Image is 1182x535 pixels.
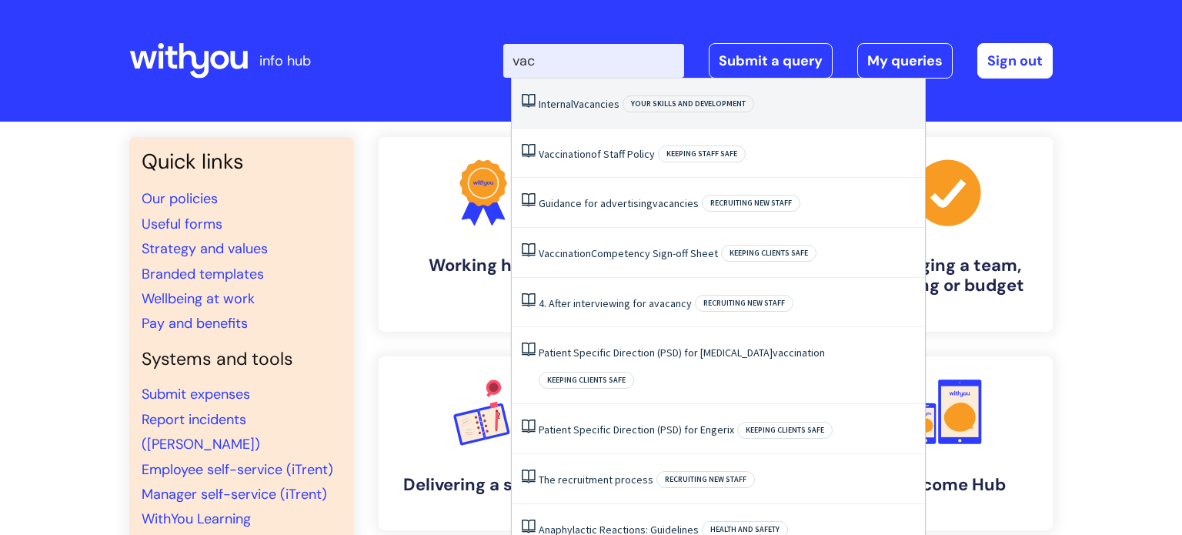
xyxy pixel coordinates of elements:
a: WithYou Learning [142,510,251,528]
a: Useful forms [142,215,222,233]
a: Patient Specific Direction (PSD) for Engerix [539,423,734,436]
span: vaccination [773,346,825,359]
a: Patient Specific Direction (PSD) for [MEDICAL_DATA]vaccination [539,346,825,359]
span: Vaccination [539,147,591,161]
a: Working here [379,137,588,332]
span: Vacancies [573,97,619,111]
a: Branded templates [142,265,264,283]
a: Submit a query [709,43,833,79]
a: Employee self-service (iTrent) [142,460,333,479]
h4: Working here [391,256,576,276]
a: Vaccinationof Staff Policy [539,147,655,161]
a: Strategy and values [142,239,268,258]
a: 4. After interviewing for avacancy [539,296,692,310]
a: Submit expenses [142,385,250,403]
span: Recruiting new staff [702,195,800,212]
a: Our policies [142,189,218,208]
span: Keeping clients safe [737,422,833,439]
h4: Managing a team, building or budget [856,256,1040,296]
span: Recruiting new staff [695,295,793,312]
span: Your skills and development [623,95,754,112]
a: Report incidents ([PERSON_NAME]) [142,410,260,453]
span: vacancies [653,196,699,210]
a: InternalVacancies [539,97,619,111]
a: Welcome Hub [843,356,1053,530]
a: Wellbeing at work [142,289,255,308]
span: Keeping staff safe [658,145,746,162]
a: My queries [857,43,953,79]
span: Recruiting new staff [656,471,755,488]
span: vacancy [654,296,692,310]
span: Keeping clients safe [721,245,816,262]
span: Keeping clients safe [539,372,634,389]
div: | - [503,43,1053,79]
a: Pay and benefits [142,314,248,333]
h4: Delivering a service [391,475,576,495]
a: Managing a team, building or budget [843,137,1053,332]
p: info hub [259,48,311,73]
span: Vaccination [539,246,591,260]
input: Search [503,44,684,78]
a: Delivering a service [379,356,588,530]
h4: Systems and tools [142,349,342,370]
h3: Quick links [142,149,342,174]
a: Manager self-service (iTrent) [142,485,327,503]
h4: Welcome Hub [856,475,1040,495]
a: Sign out [977,43,1053,79]
a: Guidance for advertisingvacancies [539,196,699,210]
a: VaccinationCompetency Sign-off Sheet [539,246,718,260]
a: The recruitment process [539,473,653,487]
